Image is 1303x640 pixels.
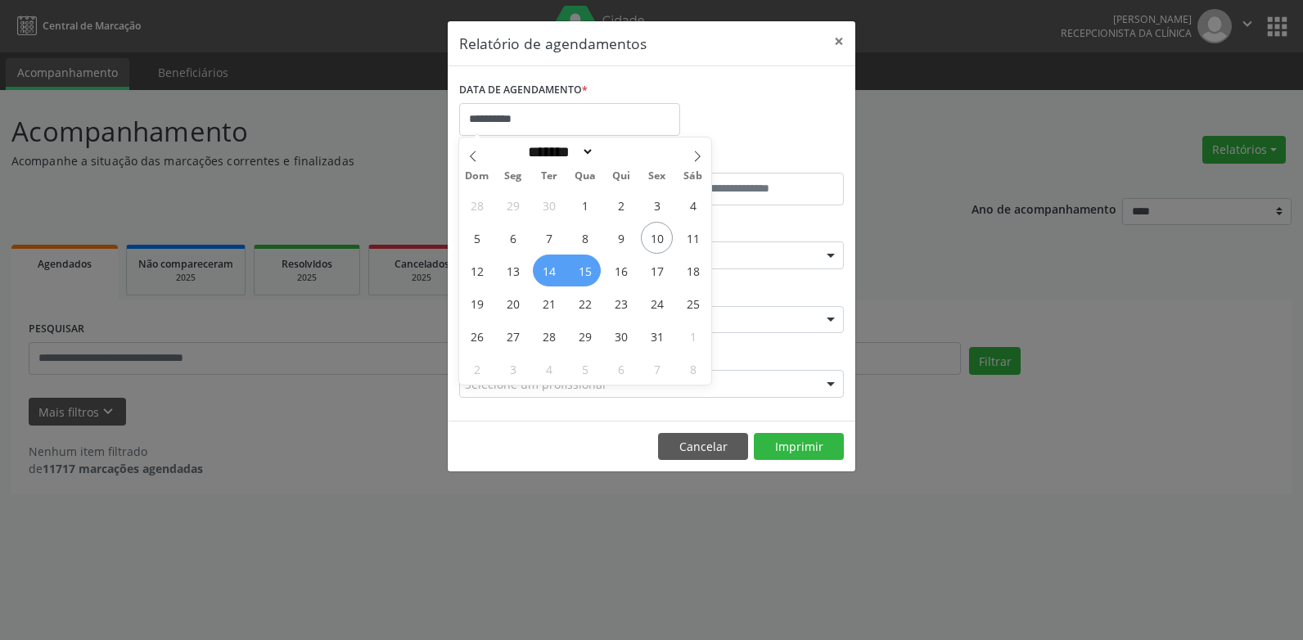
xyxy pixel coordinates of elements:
[639,171,675,182] span: Sex
[533,353,565,385] span: Novembro 4, 2025
[569,320,601,352] span: Outubro 29, 2025
[675,171,711,182] span: Sáb
[531,171,567,182] span: Ter
[605,255,637,286] span: Outubro 16, 2025
[677,189,709,221] span: Outubro 4, 2025
[459,33,647,54] h5: Relatório de agendamentos
[594,143,648,160] input: Year
[569,222,601,254] span: Outubro 8, 2025
[461,189,493,221] span: Setembro 28, 2025
[569,189,601,221] span: Outubro 1, 2025
[605,320,637,352] span: Outubro 30, 2025
[461,353,493,385] span: Novembro 2, 2025
[465,376,606,393] span: Selecione um profissional
[497,255,529,286] span: Outubro 13, 2025
[461,320,493,352] span: Outubro 26, 2025
[656,147,844,173] label: ATÉ
[533,189,565,221] span: Setembro 30, 2025
[461,287,493,319] span: Outubro 19, 2025
[569,353,601,385] span: Novembro 5, 2025
[569,287,601,319] span: Outubro 22, 2025
[677,320,709,352] span: Novembro 1, 2025
[677,353,709,385] span: Novembro 8, 2025
[605,222,637,254] span: Outubro 9, 2025
[677,222,709,254] span: Outubro 11, 2025
[605,287,637,319] span: Outubro 23, 2025
[459,78,588,103] label: DATA DE AGENDAMENTO
[497,189,529,221] span: Setembro 29, 2025
[605,189,637,221] span: Outubro 2, 2025
[569,255,601,286] span: Outubro 15, 2025
[823,21,855,61] button: Close
[497,353,529,385] span: Novembro 3, 2025
[641,287,673,319] span: Outubro 24, 2025
[605,353,637,385] span: Novembro 6, 2025
[603,171,639,182] span: Qui
[567,171,603,182] span: Qua
[497,320,529,352] span: Outubro 27, 2025
[459,171,495,182] span: Dom
[641,255,673,286] span: Outubro 17, 2025
[461,255,493,286] span: Outubro 12, 2025
[641,320,673,352] span: Outubro 31, 2025
[533,287,565,319] span: Outubro 21, 2025
[677,255,709,286] span: Outubro 18, 2025
[533,255,565,286] span: Outubro 14, 2025
[497,222,529,254] span: Outubro 6, 2025
[677,287,709,319] span: Outubro 25, 2025
[658,433,748,461] button: Cancelar
[497,287,529,319] span: Outubro 20, 2025
[754,433,844,461] button: Imprimir
[461,222,493,254] span: Outubro 5, 2025
[495,171,531,182] span: Seg
[533,320,565,352] span: Outubro 28, 2025
[641,222,673,254] span: Outubro 10, 2025
[641,353,673,385] span: Novembro 7, 2025
[641,189,673,221] span: Outubro 3, 2025
[533,222,565,254] span: Outubro 7, 2025
[522,143,594,160] select: Month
